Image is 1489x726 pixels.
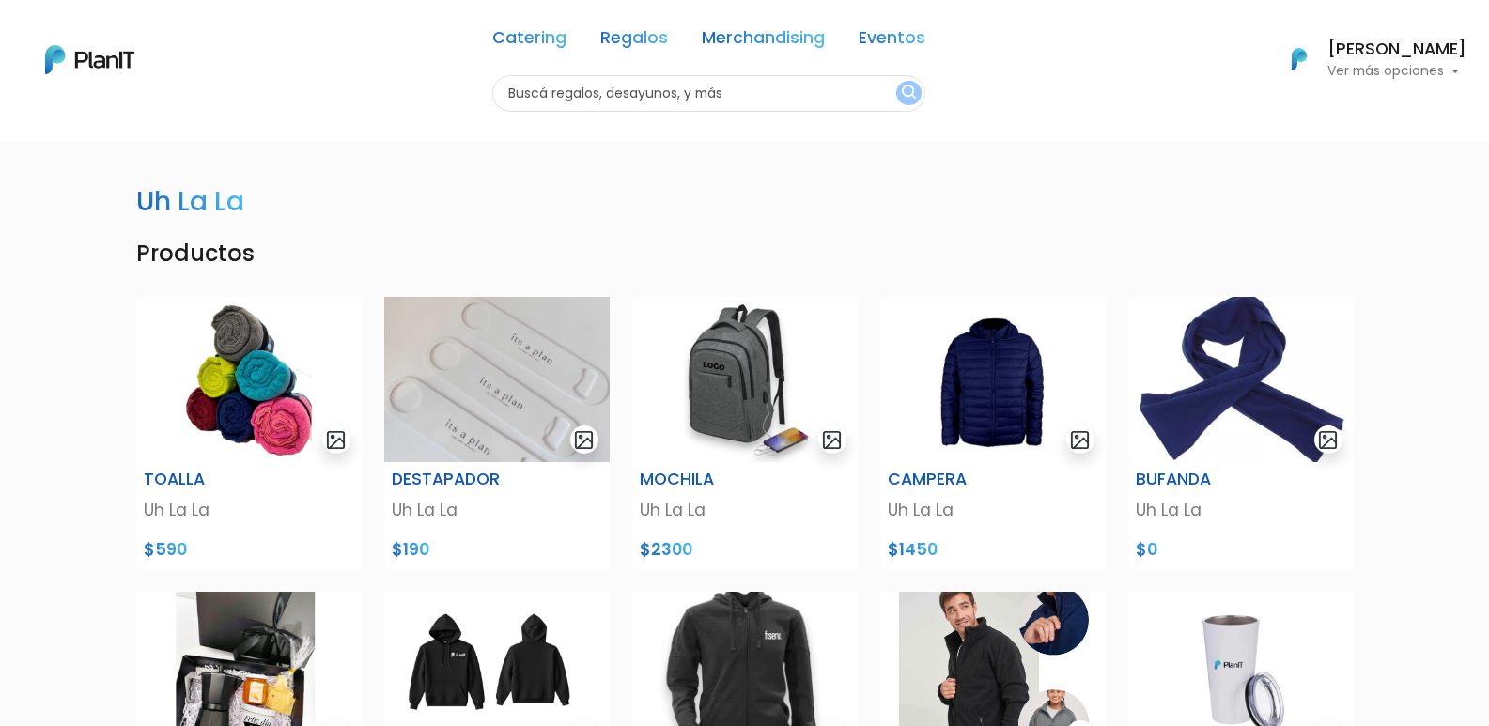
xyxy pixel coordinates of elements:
a: gallery-light TOALLA Uh La La $590 [125,297,373,569]
h6: TOALLA [144,470,284,489]
a: gallery-light CAMPERA Uh La La $1450 [869,297,1117,569]
p: Uh La La [144,498,354,522]
a: gallery-light MOCHILA Uh La La $2300 [621,297,869,569]
h6: MOCHILA [640,470,780,489]
h4: Productos [125,240,1365,268]
p: Uh La La [640,498,850,522]
p: Uh La La [1136,498,1346,522]
p: Uh La La [392,498,602,522]
a: Eventos [859,30,925,53]
img: PlanIt Logo [45,45,134,74]
img: gallery-light [1317,429,1339,451]
img: gallery-light [573,429,595,451]
span: $2300 [640,538,692,561]
input: Buscá regalos, desayunos, y más [492,75,925,112]
img: WhatsApp_Image_2023-06-15_at_13.57.51.jpeg [1128,297,1354,462]
h6: [PERSON_NAME] [1327,41,1466,58]
h3: Uh La La [136,186,244,218]
a: Catering [492,30,566,53]
h6: BUFANDA [1136,470,1276,489]
h6: DESTAPADOR [392,470,532,489]
img: gallery-light [1069,429,1091,451]
img: gallery-light [821,429,843,451]
a: gallery-light DESTAPADOR Uh La La $190 [373,297,621,569]
img: WhatsApp_Image_2023-10-16_at_20.09.06.jpg [136,297,362,462]
img: WhatsApp_Image_2025-03-04_at_21.18.08__1_.jpeg [384,297,610,462]
span: $190 [392,538,429,561]
img: image__copia___copia___copia___copia___copia___copia___copia___copia___copia_-Photoroom__5_.jpg [632,297,858,462]
h6: CAMPERA [888,470,1028,489]
p: Ver más opciones [1327,65,1466,78]
img: search_button-432b6d5273f82d61273b3651a40e1bd1b912527efae98b1b7a1b2c0702e16a8d.svg [902,85,916,102]
img: Captura_de_pantalla_2023-07-05_153738528.jpg [880,297,1106,462]
a: Merchandising [702,30,825,53]
img: gallery-light [325,429,347,451]
button: PlanIt Logo [PERSON_NAME] Ver más opciones [1267,35,1466,84]
span: $590 [144,538,187,561]
img: PlanIt Logo [1279,39,1320,80]
span: $1450 [888,538,938,561]
a: Regalos [600,30,668,53]
a: gallery-light BUFANDA Uh La La $0 [1117,297,1365,569]
p: Uh La La [888,498,1098,522]
span: $0 [1136,538,1157,561]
